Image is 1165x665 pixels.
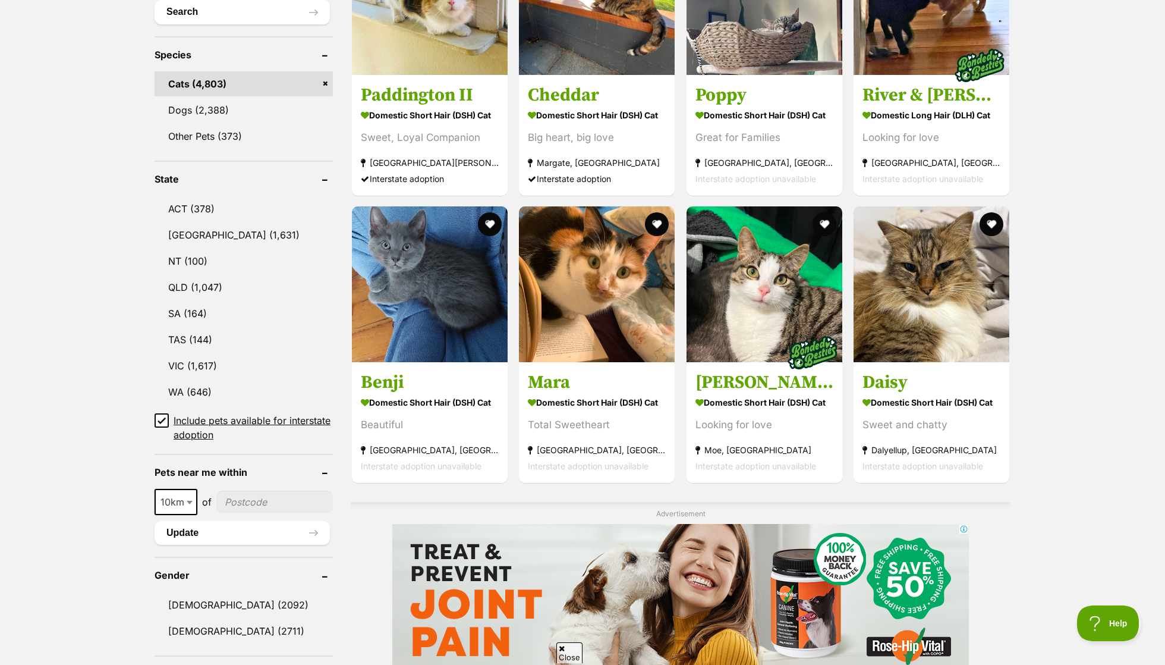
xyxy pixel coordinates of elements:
a: [DEMOGRAPHIC_DATA] (2092) [155,592,333,617]
header: Gender [155,570,333,581]
input: postcode [216,491,333,513]
a: VIC (1,617) [155,353,333,378]
strong: Domestic Short Hair (DSH) Cat [361,394,499,411]
a: [GEOGRAPHIC_DATA] (1,631) [155,222,333,247]
span: Interstate adoption unavailable [862,461,983,471]
strong: [GEOGRAPHIC_DATA], [GEOGRAPHIC_DATA] [695,154,833,170]
strong: Domestic Short Hair (DSH) Cat [695,394,833,411]
a: Include pets available for interstate adoption [155,413,333,442]
img: Benji - Domestic Short Hair (DSH) Cat [352,206,508,362]
img: Mara - Domestic Short Hair (DSH) Cat [519,206,675,362]
strong: Moe, [GEOGRAPHIC_DATA] [695,442,833,458]
span: Interstate adoption unavailable [695,173,816,183]
div: Total Sweetheart [528,417,666,433]
a: Mara Domestic Short Hair (DSH) Cat Total Sweetheart [GEOGRAPHIC_DATA], [GEOGRAPHIC_DATA] Intersta... [519,362,675,483]
strong: [GEOGRAPHIC_DATA], [GEOGRAPHIC_DATA] [862,154,1000,170]
h3: Poppy [695,83,833,106]
strong: Domestic Short Hair (DSH) Cat [695,106,833,123]
a: WA (646) [155,379,333,404]
div: Great for Families [695,129,833,145]
strong: [GEOGRAPHIC_DATA][PERSON_NAME][GEOGRAPHIC_DATA] [361,154,499,170]
strong: [GEOGRAPHIC_DATA], [GEOGRAPHIC_DATA] [528,442,666,458]
h3: Benji [361,371,499,394]
a: Benji Domestic Short Hair (DSH) Cat Beautiful [GEOGRAPHIC_DATA], [GEOGRAPHIC_DATA] Interstate ado... [352,362,508,483]
span: Interstate adoption unavailable [528,461,648,471]
a: ACT (378) [155,196,333,221]
button: favourite [646,212,669,236]
div: Sweet, Loyal Companion [361,129,499,145]
img: bonded besties [783,323,842,382]
strong: Domestic Long Hair (DLH) Cat [862,106,1000,123]
a: QLD (1,047) [155,275,333,300]
h3: River & [PERSON_NAME] [862,83,1000,106]
a: SA (164) [155,301,333,326]
header: Pets near me within [155,467,333,478]
div: Interstate adoption [361,170,499,186]
a: Cats (4,803) [155,71,333,96]
strong: Dalyellup, [GEOGRAPHIC_DATA] [862,442,1000,458]
span: Include pets available for interstate adoption [174,413,333,442]
strong: Domestic Short Hair (DSH) Cat [528,394,666,411]
header: Species [155,49,333,60]
a: Daisy Domestic Short Hair (DSH) Cat Sweet and chatty Dalyellup, [GEOGRAPHIC_DATA] Interstate adop... [854,362,1009,483]
a: River & [PERSON_NAME] Domestic Long Hair (DLH) Cat Looking for love [GEOGRAPHIC_DATA], [GEOGRAPHI... [854,74,1009,195]
strong: Domestic Short Hair (DSH) Cat [361,106,499,123]
div: Looking for love [862,129,1000,145]
iframe: Help Scout Beacon - Open [1077,606,1141,641]
strong: [GEOGRAPHIC_DATA], [GEOGRAPHIC_DATA] [361,442,499,458]
button: favourite [980,212,1003,236]
h3: Cheddar [528,83,666,106]
strong: Domestic Short Hair (DSH) Cat [862,394,1000,411]
strong: Domestic Short Hair (DSH) Cat [528,106,666,123]
img: Daisy - Domestic Short Hair (DSH) Cat [854,206,1009,362]
span: 10km [156,494,196,510]
div: Beautiful [361,417,499,433]
span: Interstate adoption unavailable [361,461,481,471]
button: favourite [478,212,502,236]
h3: Daisy [862,371,1000,394]
span: 10km [155,489,197,515]
a: Dogs (2,388) [155,98,333,123]
a: [PERSON_NAME] & Big [PERSON_NAME] Domestic Short Hair (DSH) Cat Looking for love Moe, [GEOGRAPHIC... [687,362,842,483]
span: Interstate adoption unavailable [695,461,816,471]
h3: Mara [528,371,666,394]
a: Paddington II Domestic Short Hair (DSH) Cat Sweet, Loyal Companion [GEOGRAPHIC_DATA][PERSON_NAME]... [352,74,508,195]
img: bonded besties [950,35,1009,95]
a: Poppy Domestic Short Hair (DSH) Cat Great for Families [GEOGRAPHIC_DATA], [GEOGRAPHIC_DATA] Inter... [687,74,842,195]
span: Interstate adoption unavailable [862,173,983,183]
a: [DEMOGRAPHIC_DATA] (2711) [155,619,333,644]
div: Interstate adoption [528,170,666,186]
a: Other Pets (373) [155,124,333,149]
header: State [155,174,333,184]
div: Big heart, big love [528,129,666,145]
a: Cheddar Domestic Short Hair (DSH) Cat Big heart, big love Margate, [GEOGRAPHIC_DATA] Interstate a... [519,74,675,195]
h3: [PERSON_NAME] & Big [PERSON_NAME] [695,371,833,394]
span: Close [556,642,582,663]
span: of [202,495,212,509]
a: TAS (144) [155,327,333,352]
button: favourite [813,212,836,236]
h3: Paddington II [361,83,499,106]
button: Update [155,521,330,545]
div: Sweet and chatty [862,417,1000,433]
strong: Margate, [GEOGRAPHIC_DATA] [528,154,666,170]
div: Looking for love [695,417,833,433]
a: NT (100) [155,249,333,274]
img: Little Roger & Big Ted - Domestic Short Hair (DSH) Cat [687,206,842,362]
